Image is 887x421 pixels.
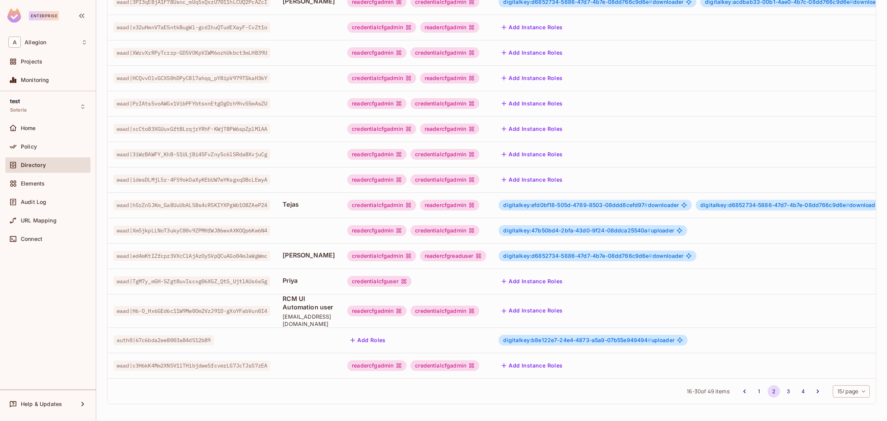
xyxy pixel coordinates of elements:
[114,175,270,185] span: waad|idesDLMjL5r-4F59okOaXyKEbUW7wYKsgxqDBcLEwyA
[114,361,270,371] span: waad|c3H6kK4Mm2XNSV1lTHibjdweSfcvmrLG7JcTJsS7zEA
[503,337,674,343] span: uploader
[114,149,270,159] span: waad|3iWrBAWFY_KhB-S1ULjBi45FvZny5c6lSRda8XvjuCg
[768,385,780,398] button: page 2
[347,360,407,371] div: readercfgadmin
[782,385,795,398] button: Go to page 3
[410,47,479,58] div: credentialcfgadmin
[410,149,479,160] div: credentialcfgadmin
[114,276,270,286] span: waad|TgM7y_mGH-SZgt8uvIscxg06XGZ_QtS_UjtlAUs6s5g
[347,73,416,84] div: credentialcfgadmin
[499,174,566,186] button: Add Instance Roles
[347,276,412,287] div: credentialcfguser
[503,202,679,208] span: downloader
[21,199,46,205] span: Audit Log
[420,22,479,33] div: readercfgadmin
[21,236,42,242] span: Connect
[833,385,870,398] div: 15 / page
[700,202,849,208] span: digitalkey:d6852734-5886-47d7-4b7e-08dd766c9d6e
[21,180,45,187] span: Elements
[499,72,566,84] button: Add Instance Roles
[347,124,416,134] div: credentialcfgadmin
[347,225,407,236] div: readercfgadmin
[410,174,479,185] div: credentialcfgadmin
[347,200,416,210] div: credentialcfgadmin
[647,227,651,234] span: #
[738,385,751,398] button: Go to previous page
[410,306,479,316] div: credentialcfgadmin
[499,305,566,317] button: Add Instance Roles
[503,253,683,259] span: downloader
[114,48,270,58] span: waad|XWrvXrRPyTcrzp-GD5VOKpVIWM6ozhUkbct3mLH839U
[649,252,652,259] span: #
[503,202,648,208] span: digitalkey:efd0bf18-505d-4789-8503-08ddd8cefd97
[499,47,566,59] button: Add Instance Roles
[737,385,825,398] nav: pagination navigation
[114,251,270,261] span: waad|ed4mKtIZfcpz3VXcClAjAzOySVpQCuAGo04mJaWgWmc
[410,225,479,236] div: credentialcfgadmin
[114,99,270,109] span: waad|PrIAts5voAWGx1VibPFYbtsxnEtgOgDrh9hvS5mAsZU
[499,21,566,33] button: Add Instance Roles
[114,306,270,316] span: waad|H6-O_Hx6GEd6c11W9Mw0Om2VzJ91D-gXoYFabVun0I4
[21,401,62,407] span: Help & Updates
[21,144,37,150] span: Policy
[420,73,479,84] div: readercfgadmin
[114,226,270,236] span: waad|Xm5jkpLLNoT3ukyC00v9ZPMHfWJ86wxAXKOQp6Kw6N4
[347,306,407,316] div: readercfgadmin
[347,22,416,33] div: credentialcfgadmin
[21,125,36,131] span: Home
[10,98,20,104] span: test
[283,294,335,311] span: RCM UI Automation user
[21,58,42,65] span: Projects
[648,337,651,343] span: #
[410,98,479,109] div: credentialcfgadmin
[503,227,674,234] span: uploader
[114,22,270,32] span: waad|x32uHmnV7aESntkBugWl-gcdIhuQTudEXayF-CvZt1o
[21,162,46,168] span: Directory
[347,174,407,185] div: readercfgadmin
[797,385,809,398] button: Go to page 4
[420,200,479,210] div: readercfgadmin
[21,77,49,83] span: Monitoring
[644,202,648,208] span: #
[700,202,880,208] span: downloader
[499,123,566,135] button: Add Instance Roles
[499,275,566,287] button: Add Instance Roles
[503,337,651,343] span: digitalkey:b8e122e7-24e4-4873-a5a9-07b55e949494
[25,39,46,45] span: Workspace: Allegion
[420,124,479,134] div: readercfgadmin
[503,252,652,259] span: digitalkey:d6852734-5886-47d7-4b7e-08dd766c9d6e
[283,251,335,259] span: [PERSON_NAME]
[29,11,59,20] div: Enterprise
[753,385,765,398] button: Go to page 1
[347,47,407,58] div: readercfgadmin
[410,360,479,371] div: credentialcfgadmin
[347,98,407,109] div: readercfgadmin
[283,313,335,327] span: [EMAIL_ADDRESS][DOMAIN_NAME]
[283,276,335,285] span: Priya
[846,202,849,208] span: #
[7,8,21,23] img: SReyMgAAAABJRU5ErkJggg==
[114,73,270,83] span: waad|HCQvvOlvGCXS0hDPyC8l7ahqq_pY8ipV979TSkaH3kY
[687,387,729,396] span: 16 - 30 of 49 items
[114,124,270,134] span: waad|xcCto83XGUuxGftBLrqjrYRhF-KWjT8PW6spZplMlAA
[283,200,335,209] span: Tejas
[21,217,57,224] span: URL Mapping
[10,107,27,113] span: Soteria
[114,335,214,345] span: auth0|67c6bda2ee8003a84d512b89
[499,148,566,160] button: Add Instance Roles
[347,334,389,346] button: Add Roles
[347,251,416,261] div: credentialcfgadmin
[347,149,407,160] div: readercfgadmin
[499,97,566,110] button: Add Instance Roles
[420,251,487,261] div: readercfgreaduser
[503,227,651,234] span: digitalkey:47b50bd4-2bfa-43d0-9f24-08ddca25540a
[499,359,566,372] button: Add Instance Roles
[114,200,270,210] span: waad|h5rZn5JKm_Ga8UuUbAL58s4cR5KIYXPgWb1O8ZAeP24
[8,37,21,48] span: A
[812,385,824,398] button: Go to next page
